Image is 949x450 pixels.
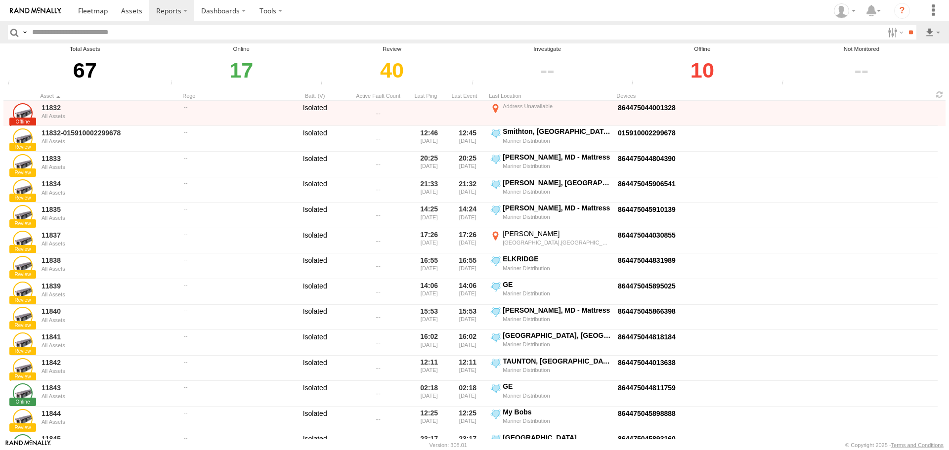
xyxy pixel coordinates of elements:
[13,103,33,123] a: Click to View Asset Details
[450,382,485,406] div: 02:18 [DATE]
[40,92,178,99] div: Click to Sort
[450,408,485,431] div: 12:25 [DATE]
[42,266,177,272] div: All Assets
[618,409,676,417] a: Click to View Device Details
[450,92,485,99] div: Click to Sort
[618,205,676,213] a: Click to View Device Details
[42,241,177,246] div: All Assets
[42,317,177,323] div: All Assets
[618,384,676,392] a: Click to View Device Details
[412,408,446,431] div: 12:25 [DATE]
[779,45,944,53] div: Not Monitored
[42,342,177,348] div: All Assets
[10,7,61,14] img: rand-logo.svg
[629,80,644,87] div: Assets that have not communicated at least once with the server in the last 48hrs
[503,153,611,162] div: [PERSON_NAME], MD - Mattress
[182,92,281,99] div: Click to Sort
[42,291,177,297] div: All Assets
[779,80,794,87] div: The health of these assets types is not monitored.
[412,306,446,329] div: 15:53 [DATE]
[42,231,177,240] a: 11837
[629,53,776,87] div: Click to filter by Offline
[13,231,33,250] a: Click to View Asset Details
[5,45,165,53] div: Total Assets
[503,316,611,323] div: Mariner Distribution
[42,179,177,188] a: 11834
[503,290,611,297] div: Mariner Distribution
[412,127,446,151] div: 12:46 [DATE]
[489,229,612,253] label: Click to View Event Location
[618,155,676,163] a: Click to View Device Details
[489,92,612,99] div: Last Location
[924,25,941,40] label: Export results as...
[503,213,611,220] div: Mariner Distribution
[489,280,612,304] label: Click to View Event Location
[934,90,946,99] span: Refresh
[318,45,466,53] div: Review
[830,3,859,18] div: ryan phillips
[13,383,33,403] a: Click to View Asset Details
[42,358,177,367] a: 11842
[42,215,177,221] div: All Assets
[891,442,944,448] a: Terms and Conditions
[42,138,177,144] div: All Assets
[5,53,165,87] div: 67
[412,331,446,355] div: 16:02 [DATE]
[503,137,611,144] div: Mariner Distribution
[618,129,676,137] a: Click to View Device Details
[412,382,446,406] div: 02:18 [DATE]
[450,306,485,329] div: 15:53 [DATE]
[884,25,905,40] label: Search Filter Options
[503,127,611,136] div: Smithton, [GEOGRAPHIC_DATA] - Mattress
[503,229,611,238] div: [PERSON_NAME]
[42,434,177,443] a: 11845
[489,382,612,406] label: Click to View Event Location
[489,102,612,125] label: Click to View Event Location
[42,164,177,170] div: All Assets
[503,417,611,424] div: Mariner Distribution
[894,3,910,19] i: ?
[503,204,611,212] div: [PERSON_NAME], MD - Mattress
[503,408,611,416] div: My Bobs
[618,359,676,367] a: Click to View Device Details
[503,280,611,289] div: GE
[168,80,182,87] div: Number of assets that have communicated at least once in the last 6hrs
[489,127,612,151] label: Click to View Event Location
[450,280,485,304] div: 14:06 [DATE]
[42,383,177,392] a: 11843
[503,188,611,195] div: Mariner Distribution
[348,92,408,99] div: Active Fault Count
[412,92,446,99] div: Click to Sort
[503,178,611,187] div: [PERSON_NAME], [GEOGRAPHIC_DATA] - Mattress
[845,442,944,448] div: © Copyright 2025 -
[450,229,485,253] div: 17:26 [DATE]
[503,357,611,366] div: TAUNTON, [GEOGRAPHIC_DATA]
[5,440,51,450] a: Visit our Website
[21,25,29,40] label: Search Query
[616,92,755,99] div: Devices
[42,307,177,316] a: 11840
[42,128,177,137] a: 11832-015910002299678
[168,53,315,87] div: Click to filter by Online
[489,408,612,431] label: Click to View Event Location
[13,154,33,174] a: Click to View Asset Details
[13,128,33,148] a: Click to View Asset Details
[5,80,20,87] div: Total number of Enabled and Paused Assets
[42,190,177,196] div: All Assets
[489,331,612,355] label: Click to View Event Location
[469,45,626,53] div: Investigate
[42,409,177,418] a: 11844
[42,332,177,341] a: 11841
[42,103,177,112] a: 11832
[618,435,676,443] a: Click to View Device Details
[503,163,611,169] div: Mariner Distribution
[42,113,177,119] div: All Assets
[489,254,612,278] label: Click to View Event Location
[42,154,177,163] a: 11833
[450,153,485,176] div: 20:25 [DATE]
[469,53,626,87] div: Click to filter by Investigate
[489,204,612,227] label: Click to View Event Location
[13,256,33,276] a: Click to View Asset Details
[618,231,676,239] a: Click to View Device Details
[503,382,611,391] div: GE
